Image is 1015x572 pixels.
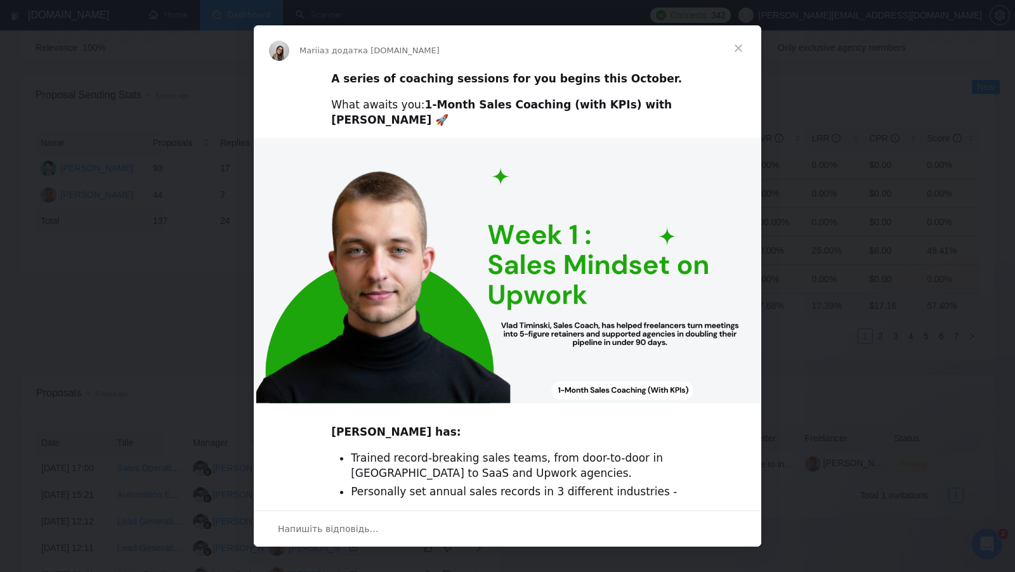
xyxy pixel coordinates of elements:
div: Відкрити бесіду й відповісти [254,510,761,547]
span: Mariia [299,46,325,55]
li: Trained record-breaking sales teams, from door-to-door in [GEOGRAPHIC_DATA] to SaaS and Upwork ag... [351,451,684,481]
span: Закрити [716,25,761,71]
div: What awaits you: [331,98,684,128]
span: Напишіть відповідь… [278,521,379,537]
span: з додатка [DOMAIN_NAME] [325,46,440,55]
b: A series of coaching sessions for you begins this October. [331,72,682,85]
b: 1-Month Sales Coaching (with KPIs) with [PERSON_NAME] 🚀 [331,98,672,126]
img: Profile image for Mariia [269,41,289,61]
li: Personally set annual sales records in 3 different industries - from face-to-face to remote closing. [351,484,684,515]
b: [PERSON_NAME] has: [331,426,461,438]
